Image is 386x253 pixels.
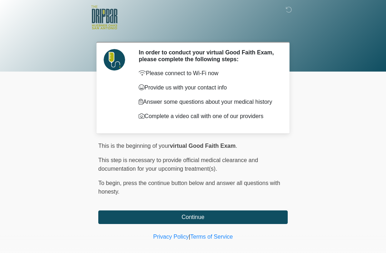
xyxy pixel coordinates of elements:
strong: virtual Good Faith Exam [170,143,236,149]
span: . [236,143,237,149]
span: To begin, [98,180,123,186]
a: Privacy Policy [153,234,189,240]
a: Terms of Service [190,234,233,240]
a: | [189,234,190,240]
img: Agent Avatar [104,49,125,70]
p: Answer some questions about your medical history [139,98,277,106]
h2: In order to conduct your virtual Good Faith Exam, please complete the following steps: [139,49,277,63]
span: press the continue button below and answer all questions with honesty. [98,180,280,195]
button: Continue [98,210,288,224]
p: Please connect to Wi-Fi now [139,69,277,78]
p: Complete a video call with one of our providers [139,112,277,121]
span: This step is necessary to provide official medical clearance and documentation for your upcoming ... [98,157,258,172]
img: The DRIPBaR - The Strand at Huebner Oaks Logo [91,5,118,29]
p: Provide us with your contact info [139,83,277,92]
span: This is the beginning of your [98,143,170,149]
